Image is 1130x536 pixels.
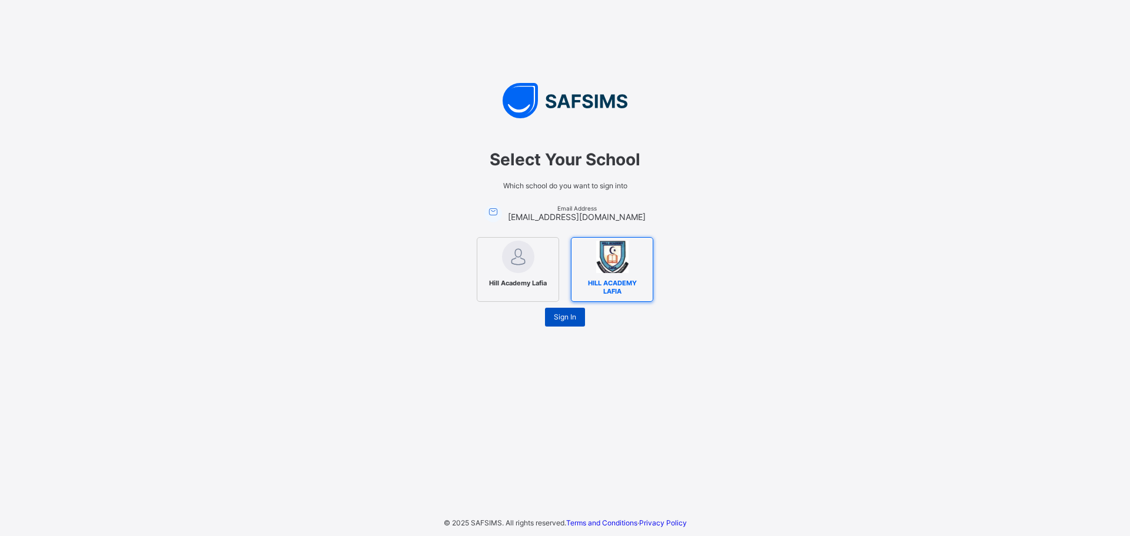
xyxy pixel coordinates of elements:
span: Hill Academy Lafia [486,276,550,290]
span: Select Your School [400,149,730,169]
span: · [566,518,687,527]
a: Privacy Policy [639,518,687,527]
span: Email Address [508,205,646,212]
a: Terms and Conditions [566,518,637,527]
img: HILL ACADEMY LAFIA [596,241,629,273]
span: Sign In [554,312,576,321]
span: © 2025 SAFSIMS. All rights reserved. [444,518,566,527]
img: Hill Academy Lafia [502,241,534,273]
span: Which school do you want to sign into [400,181,730,190]
span: HILL ACADEMY LAFIA [576,276,648,298]
img: SAFSIMS Logo [388,83,742,118]
span: [EMAIL_ADDRESS][DOMAIN_NAME] [508,212,646,222]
